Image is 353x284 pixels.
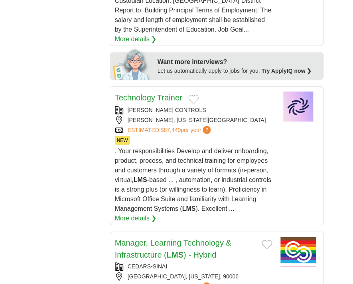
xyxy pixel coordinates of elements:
strong: LMS [134,176,147,183]
a: ESTIMATED:$87,449per year? [128,126,213,134]
a: Manager, Learning Technology & Infrastructure (LMS) - Hybrid [115,238,231,259]
a: Try ApplyIQ now ❯ [261,68,312,74]
a: Technology Trainer [115,93,182,102]
a: More details ❯ [115,34,157,44]
span: ? [203,126,211,134]
span: $87,449 [160,127,181,133]
button: Add to favorite jobs [188,95,199,104]
img: CEDARS SINAI logo [278,237,318,267]
a: CEDARS-SINAI [128,263,168,270]
span: . Your responsibilities Develop and deliver onboarding, product, process, and technical training ... [115,148,271,212]
strong: LMS [167,250,183,259]
a: More details ❯ [115,214,157,223]
strong: LMS [182,205,195,212]
button: Add to favorite jobs [262,240,272,250]
img: Company logo [278,92,318,122]
span: NEW [115,136,130,145]
div: [GEOGRAPHIC_DATA], [US_STATE], 90006 [115,272,272,281]
div: [PERSON_NAME], [US_STATE][GEOGRAPHIC_DATA] [115,116,272,124]
div: Want more interviews? [158,57,319,67]
div: [PERSON_NAME] CONTROLS [115,106,272,114]
img: apply-iq-scientist.png [113,48,152,80]
div: Let us automatically apply to jobs for you. [158,67,319,75]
